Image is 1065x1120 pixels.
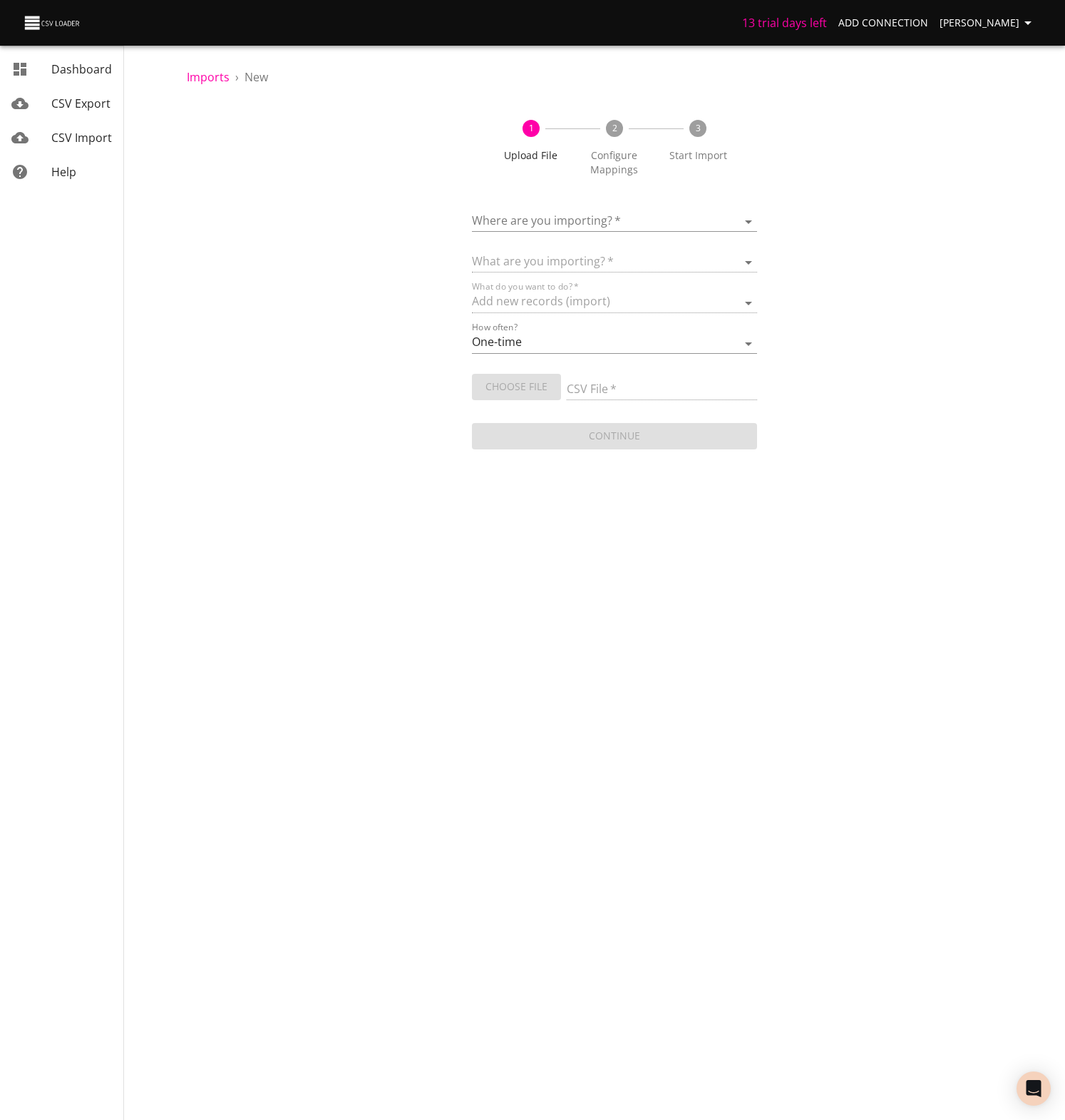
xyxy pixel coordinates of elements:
li: › [235,68,239,86]
span: Add Connection [838,14,928,32]
label: How often? [472,323,518,332]
span: Dashboard [51,61,112,77]
span: New [245,69,268,85]
span: Upload File [495,148,567,163]
img: CSV Loader [23,13,83,33]
text: 2 [612,122,617,134]
text: 3 [696,122,701,134]
a: Imports [187,69,230,85]
span: CSV Import [51,130,112,146]
span: Help [51,164,76,180]
label: What do you want to do? [472,282,579,291]
h6: 13 trial days left [742,13,827,33]
span: [PERSON_NAME] [940,14,1036,32]
span: CSV Export [51,96,110,111]
span: Start Import [662,148,734,163]
text: 1 [528,122,533,134]
button: [PERSON_NAME] [934,10,1042,36]
span: Configure Mappings [578,148,650,177]
div: Open Intercom Messenger [1017,1071,1051,1106]
a: Add Connection [833,10,934,36]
